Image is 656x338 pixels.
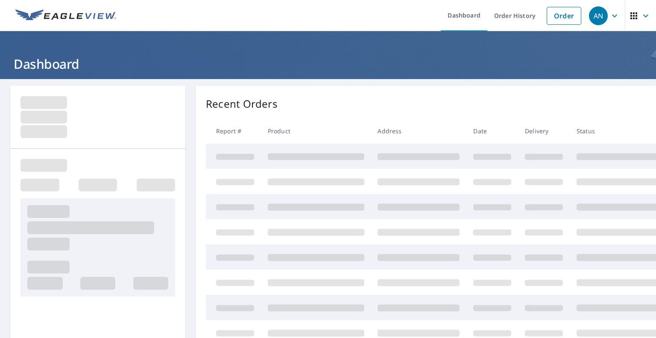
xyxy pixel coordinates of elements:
img: EV Logo [15,9,116,22]
th: Date [466,118,518,144]
th: Delivery [518,118,570,144]
th: Product [261,118,371,144]
th: Address [371,118,466,144]
h1: Dashboard [10,55,646,73]
th: Report # [206,118,261,144]
p: Recent Orders [206,96,278,112]
a: Order [547,7,581,25]
div: AN [589,6,608,25]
